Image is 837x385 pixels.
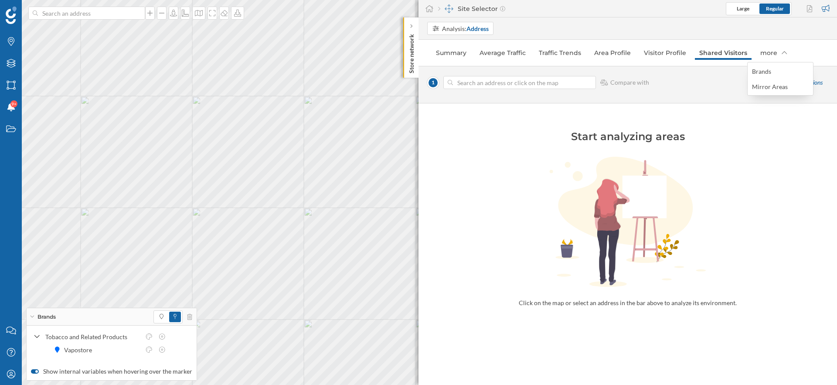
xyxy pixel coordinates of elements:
a: Traffic Trends [534,46,585,60]
a: Area Profile [590,46,635,60]
a: Average Traffic [475,46,530,60]
p: Store network [407,31,416,73]
span: Large [737,5,749,12]
div: Analysis: [442,24,489,33]
img: dashboards-manager.svg [445,4,453,13]
div: Vapostore [64,345,96,354]
span: 9+ [11,100,17,108]
span: Compare with [610,78,649,87]
div: Site Selector [438,4,505,13]
span: Assistance [17,6,60,14]
span: Brands [37,313,56,321]
div: more [756,46,791,60]
div: Mirror Areas [752,83,788,90]
img: Geoblink Logo [6,7,17,24]
div: Tobacco and Related Products [45,332,140,341]
div: Start analyzing areas [488,130,767,144]
span: 1 [427,77,439,89]
a: Summary [432,46,471,60]
a: Shared Visitors [695,46,752,60]
div: Brands [752,68,771,75]
div: Click on the map or select an address in the bar above to analyze its environment. [480,299,776,307]
a: Visitor Profile [640,46,691,60]
span: Regular [766,5,784,12]
strong: Address [466,25,489,32]
label: Show internal variables when hovering over the marker [31,367,192,376]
